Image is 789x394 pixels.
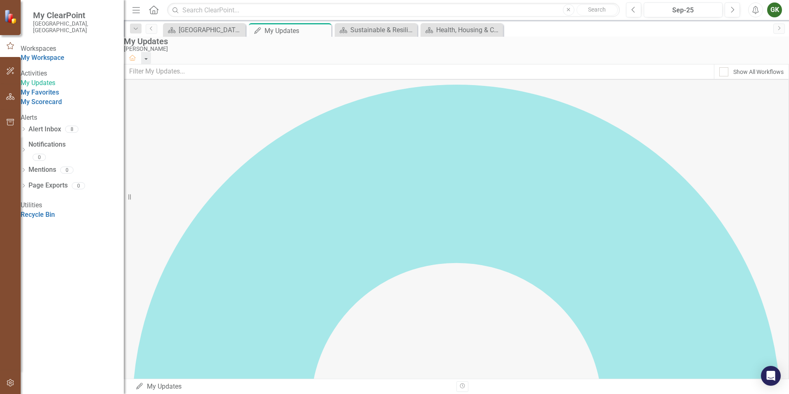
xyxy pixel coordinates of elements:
div: Open Intercom Messenger [761,366,781,386]
a: Health, Housing & Community Safety (KFA 4) Measure Dashboard [423,25,501,35]
div: 0 [60,166,73,173]
div: 8 [65,126,78,133]
div: Workspaces [21,44,124,54]
a: My Favorites [21,88,59,96]
div: Sep-25 [647,5,720,15]
div: My Updates [265,26,329,36]
div: Activities [21,69,124,78]
div: Show All Workflows [733,68,784,76]
a: My Scorecard [21,98,62,106]
div: 0 [72,182,85,189]
div: Sustainable & Resilient County Government (KFA 5) Measure Dashboard [350,25,415,35]
button: Sep-25 [644,2,723,17]
div: 0 [33,154,46,161]
a: Sustainable & Resilient County Government (KFA 5) Measure Dashboard [337,25,415,35]
a: [GEOGRAPHIC_DATA] Page [165,25,243,35]
a: Mentions [28,165,56,175]
a: Page Exports [28,181,68,190]
button: GK [767,2,782,17]
a: Alert Inbox [28,125,61,134]
div: Utilities [21,201,124,210]
a: My Workspace [21,54,64,62]
div: Health, Housing & Community Safety (KFA 4) Measure Dashboard [436,25,501,35]
button: Search [576,4,618,16]
div: Alerts [21,113,124,123]
a: Recycle Bin [21,211,55,218]
div: My Updates [124,37,785,46]
img: ClearPoint Strategy [4,9,19,24]
div: [GEOGRAPHIC_DATA] Page [179,25,243,35]
a: My Updates [21,78,124,88]
a: Notifications [28,140,124,150]
span: Search [588,6,606,13]
small: [GEOGRAPHIC_DATA], [GEOGRAPHIC_DATA] [33,20,116,34]
span: My ClearPoint [33,10,116,20]
input: Search ClearPoint... [167,3,620,17]
div: My Updates [135,382,450,392]
input: Filter My Updates... [124,64,714,79]
div: [PERSON_NAME] [124,46,785,52]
